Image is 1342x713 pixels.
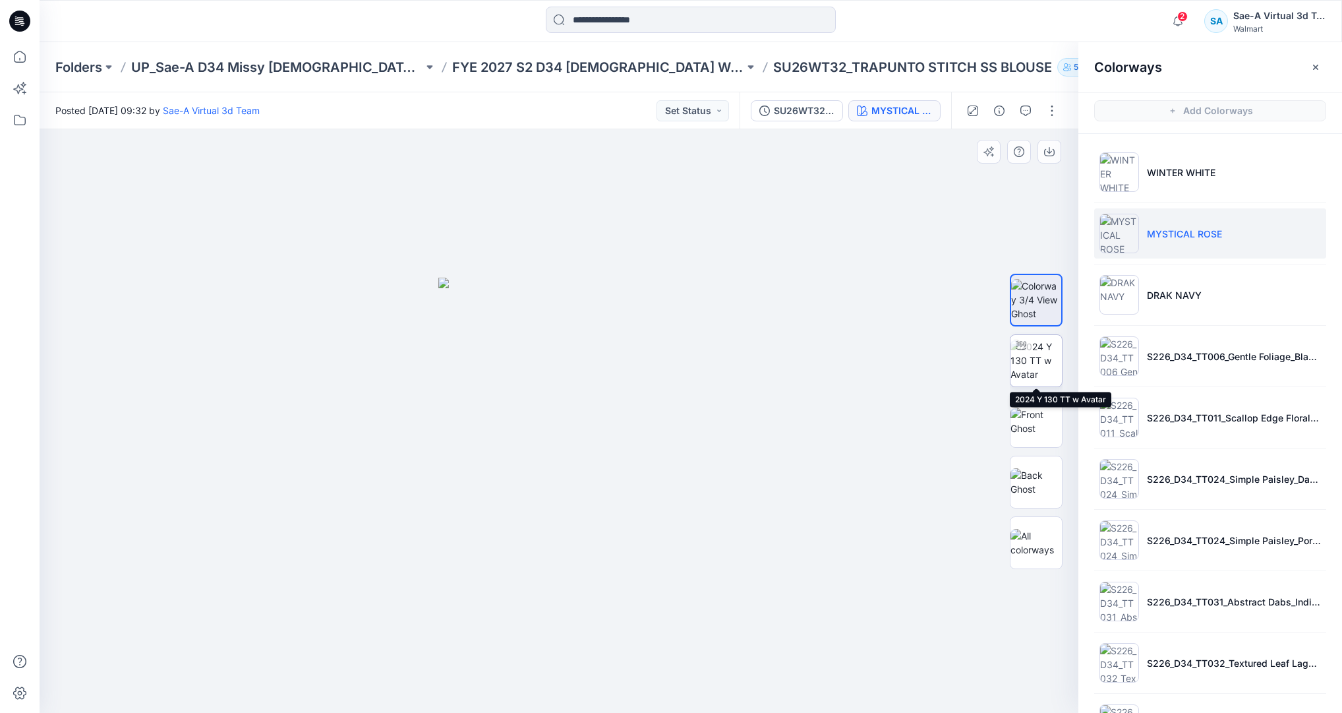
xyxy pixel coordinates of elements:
[1147,656,1321,670] p: S226_D34_TT032_Textured Leaf Lagoon_Blue Glory_32cm
[1099,336,1139,376] img: S226_D34_TT006_Gentle Foliage_Black Soot_9.14cm
[163,105,260,116] a: Sae-A Virtual 3d Team
[452,58,744,77] a: FYE 2027 S2 D34 [DEMOGRAPHIC_DATA] Woven Tops - Sae-A
[438,278,680,712] img: eyJhbGciOiJIUzI1NiIsImtpZCI6IjAiLCJzbHQiOiJzZXMiLCJ0eXAiOiJKV1QifQ.eyJkYXRhIjp7InR5cGUiOiJzdG9yYW...
[1147,534,1321,547] p: S226_D34_TT024_Simple Paisley_Porcelain Beige_8cm
[1233,8,1326,24] div: Sae-A Virtual 3d Team
[1099,152,1139,192] img: WINTER WHITE
[1099,520,1139,560] img: S226_D34_TT024_Simple Paisley_Porcelain Beige_8cm
[1010,529,1062,557] img: All colorways
[1099,275,1139,315] img: DRAK NAVY
[989,100,1010,121] button: Details
[774,104,834,118] div: SU26WT32_Rev2_FULL COLORWAYS
[1010,340,1062,381] img: 2024 Y 130 TT w Avatar
[1094,59,1162,75] h2: Colorways
[1147,166,1215,179] p: WINTER WHITE
[1074,60,1082,75] p: 51
[1147,288,1202,302] p: DRAK NAVY
[751,100,843,121] button: SU26WT32_Rev2_FULL COLORWAYS
[1099,459,1139,499] img: S226_D34_TT024_Simple Paisley_Darkest Plum_8cm
[55,58,102,77] a: Folders
[1099,582,1139,621] img: S226_D34_TT031_Abstract Dabs_Indigo Essence_32cm_Large Scale
[1099,398,1139,437] img: S226_D34_TT011_Scallop Edge Floral_Dark Navy_Blue Glory_21.33cm
[1057,58,1098,77] button: 51
[1147,227,1222,241] p: MYSTICAL ROSE
[1010,408,1062,435] img: Front Ghost
[1099,643,1139,683] img: S226_D34_TT032_Textured Leaf Lagoon_Blue Glory_32cm
[1099,214,1139,253] img: MYSTICAL ROSE
[55,104,260,117] span: Posted [DATE] 09:32 by
[1177,11,1188,22] span: 2
[1010,468,1062,496] img: Back Ghost
[871,104,932,118] div: MYSTICAL ROSE
[1147,472,1321,486] p: S226_D34_TT024_Simple Paisley_Darkest Plum_8cm
[1233,24,1326,34] div: Walmart
[1147,595,1321,609] p: S226_D34_TT031_Abstract Dabs_Indigo Essence_32cm_Large Scale
[773,58,1052,77] p: SU26WT32_TRAPUNTO STITCH SS BLOUSE
[1147,411,1321,425] p: S226_D34_TT011_Scallop Edge Floral_Dark Navy_Blue Glory_21.33cm
[1011,279,1061,321] img: Colorway 3/4 View Ghost
[1147,350,1321,363] p: S226_D34_TT006_Gentle Foliage_Black Soot_9.14cm
[131,58,423,77] a: UP_Sae-A D34 Missy [DEMOGRAPHIC_DATA] Top Woven
[848,100,941,121] button: MYSTICAL ROSE
[1204,9,1228,33] div: SA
